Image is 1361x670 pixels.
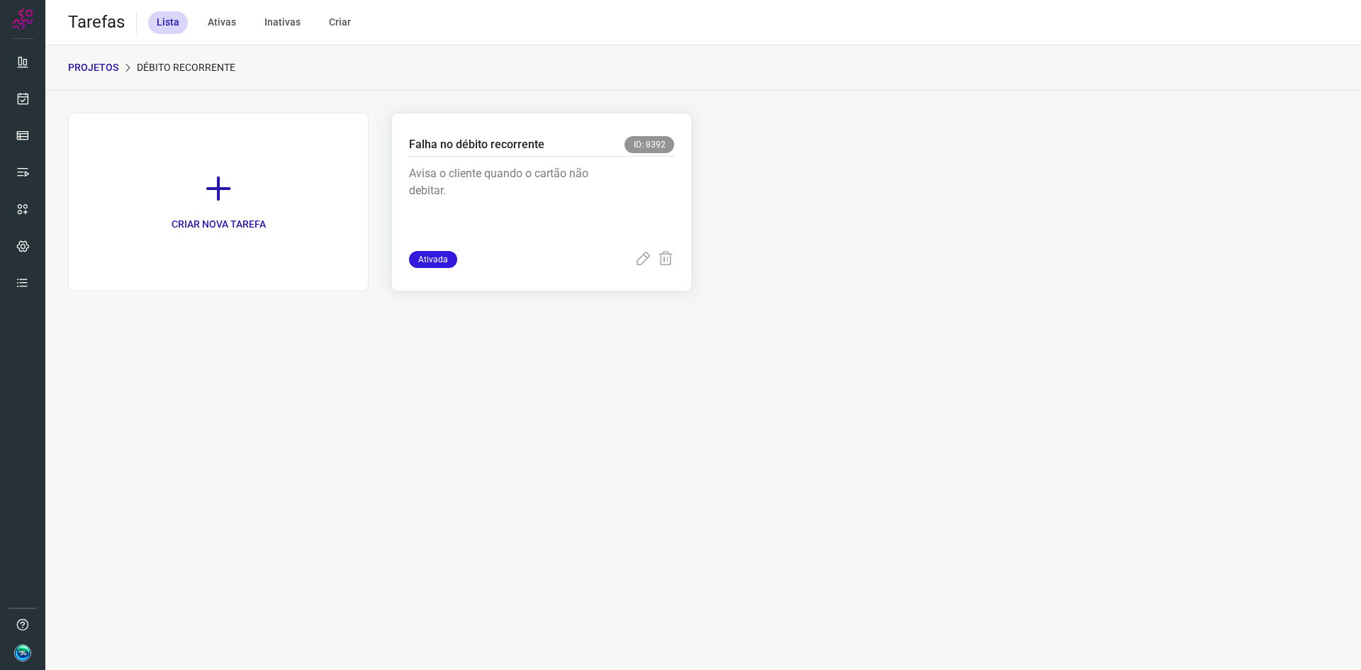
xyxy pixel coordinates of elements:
div: Criar [320,11,359,34]
span: Ativada [409,251,457,268]
img: 681137e3515f4c22b41220cfc09c0378.jpg [14,644,31,661]
div: Ativas [199,11,245,34]
p: Avisa o cliente quando o cartão não debitar. [409,165,622,236]
img: Logo [12,9,33,30]
a: CRIAR NOVA TAREFA [68,113,369,291]
p: PROJETOS [68,60,118,75]
p: Débito recorrente [137,60,235,75]
div: Lista [148,11,188,34]
p: CRIAR NOVA TAREFA [172,217,266,232]
span: ID: 8392 [625,136,674,153]
div: Inativas [256,11,309,34]
h2: Tarefas [68,12,125,33]
p: Falha no débito recorrente [409,136,544,153]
